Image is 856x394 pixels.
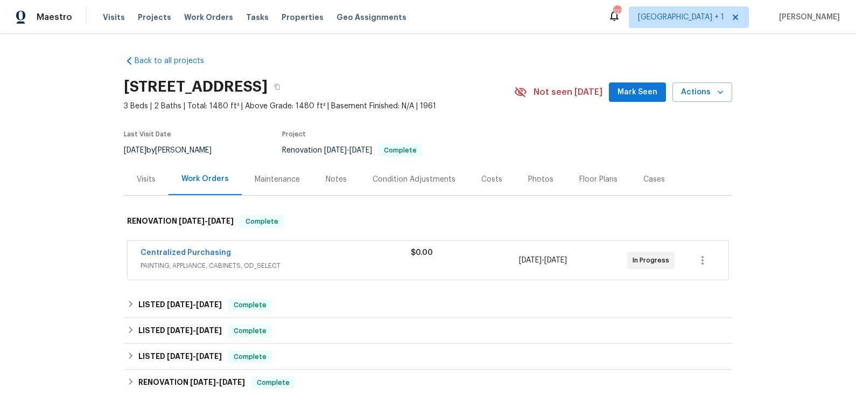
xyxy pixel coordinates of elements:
span: Visits [103,12,125,23]
span: Renovation [282,147,422,154]
span: [GEOGRAPHIC_DATA] + 1 [638,12,724,23]
span: - [167,327,222,334]
h6: RENOVATION [127,215,234,228]
span: 3 Beds | 2 Baths | Total: 1480 ft² | Above Grade: 1480 ft² | Basement Finished: N/A | 1961 [124,101,514,112]
span: Complete [241,216,283,227]
h6: RENOVATION [138,376,245,389]
h6: LISTED [138,350,222,363]
span: [PERSON_NAME] [775,12,840,23]
div: Floor Plans [579,174,618,185]
h6: LISTED [138,299,222,312]
span: [DATE] [349,147,372,154]
button: Actions [672,82,732,102]
div: Work Orders [181,174,229,184]
span: [DATE] [196,327,222,334]
span: [DATE] [196,301,222,308]
span: Properties [282,12,324,23]
span: Work Orders [184,12,233,23]
div: 123 [613,6,621,17]
span: - [190,378,245,386]
h6: LISTED [138,324,222,337]
div: Maintenance [255,174,300,185]
span: Project [282,131,306,137]
span: PAINTING, APPLIANCE, CABINETS, OD_SELECT [141,260,411,271]
span: Last Visit Date [124,131,171,137]
a: Centralized Purchasing [141,249,231,257]
span: Projects [138,12,171,23]
span: $0.00 [411,249,433,257]
span: Actions [681,86,724,99]
div: Notes [326,174,347,185]
div: Visits [137,174,156,185]
span: [DATE] [196,352,222,360]
div: LISTED [DATE]-[DATE]Complete [124,292,732,318]
span: Complete [229,326,271,336]
span: - [519,255,567,266]
span: Tasks [246,13,269,21]
span: [DATE] [179,217,205,225]
span: Complete [380,147,421,154]
span: Mark Seen [618,86,657,99]
span: Not seen [DATE] [534,87,602,98]
span: - [167,352,222,360]
span: [DATE] [519,257,542,264]
span: Complete [229,300,271,310]
span: Complete [229,351,271,362]
div: LISTED [DATE]-[DATE]Complete [124,344,732,370]
h2: [STREET_ADDRESS] [124,81,268,92]
span: - [167,301,222,308]
div: Condition Adjustments [373,174,455,185]
span: [DATE] [190,378,216,386]
span: [DATE] [167,352,193,360]
span: [DATE] [208,217,234,225]
div: RENOVATION [DATE]-[DATE]Complete [124,204,732,239]
span: Maestro [37,12,72,23]
button: Mark Seen [609,82,666,102]
div: LISTED [DATE]-[DATE]Complete [124,318,732,344]
button: Copy Address [268,77,287,96]
span: [DATE] [219,378,245,386]
span: - [324,147,372,154]
div: Photos [528,174,553,185]
span: In Progress [633,255,673,266]
span: [DATE] [324,147,347,154]
div: Cases [643,174,665,185]
span: [DATE] [167,327,193,334]
div: by [PERSON_NAME] [124,144,224,157]
span: - [179,217,234,225]
span: [DATE] [167,301,193,308]
div: Costs [481,174,502,185]
a: Back to all projects [124,56,227,66]
span: Geo Assignments [336,12,406,23]
span: [DATE] [544,257,567,264]
span: [DATE] [124,147,146,154]
span: Complete [252,377,294,388]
